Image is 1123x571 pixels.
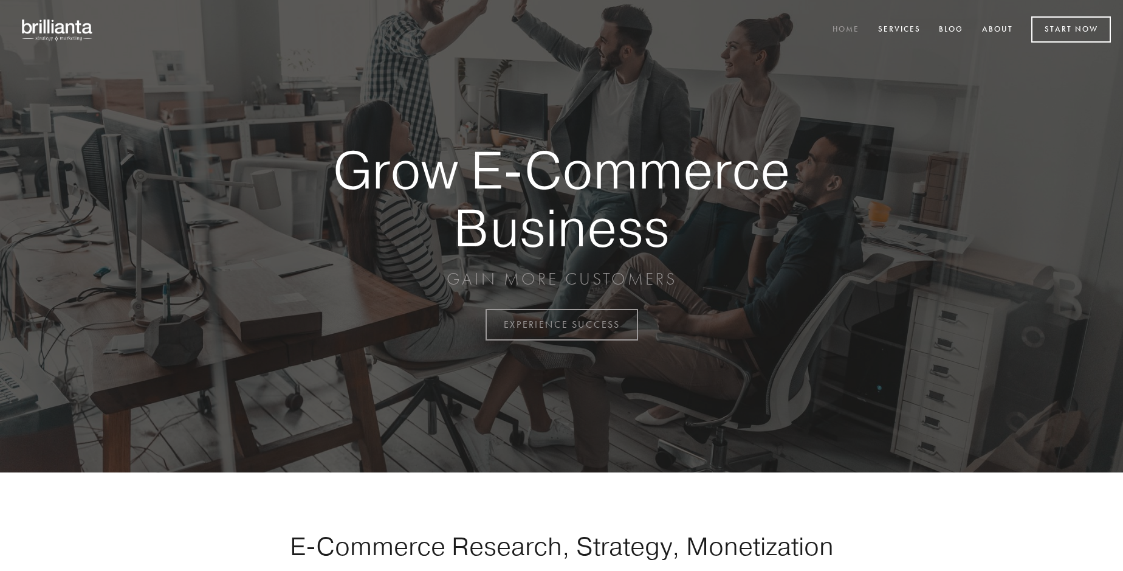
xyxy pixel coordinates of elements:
h1: E-Commerce Research, Strategy, Monetization [252,531,871,561]
a: Start Now [1031,16,1111,43]
p: GAIN MORE CUSTOMERS [290,268,833,290]
img: brillianta - research, strategy, marketing [12,12,103,47]
a: EXPERIENCE SUCCESS [486,309,638,341]
strong: Grow E-Commerce Business [290,141,833,256]
a: Blog [931,20,971,40]
a: About [974,20,1021,40]
a: Home [825,20,867,40]
a: Services [870,20,929,40]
